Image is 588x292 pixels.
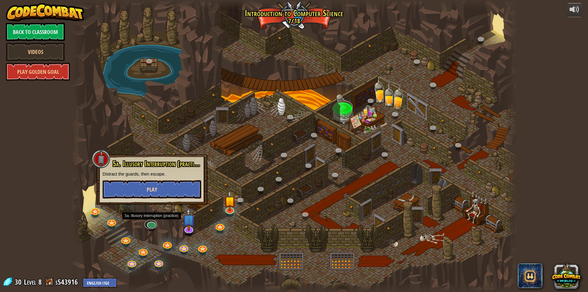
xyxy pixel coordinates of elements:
[147,186,157,193] span: Play
[15,277,23,287] span: 30
[6,23,65,41] a: Back to Classroom
[6,63,70,81] a: Play Golden Goal
[38,277,42,287] span: 8
[567,3,582,17] button: Adjust volume
[6,3,84,21] img: CodeCombat - Learn how to code by playing a game
[182,208,195,231] img: level-banner-unstarted-subscriber.png
[6,43,65,61] a: Videos
[24,277,36,287] span: Level
[224,191,236,211] img: level-banner-started.png
[113,158,201,169] span: 5a. Illusory Interruption (practice)
[55,277,80,287] a: s543916
[103,180,201,199] button: Play
[103,171,201,177] p: Distract the guards, then escape.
